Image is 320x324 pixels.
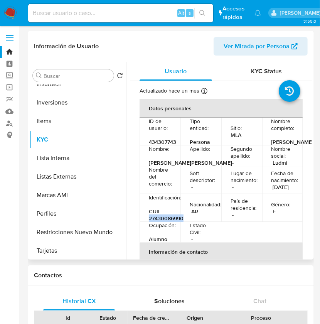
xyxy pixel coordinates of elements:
div: Proceso [221,314,302,322]
p: Fecha de nacimiento : [271,170,298,184]
p: AR [191,208,198,215]
p: Nombre social : [271,145,294,159]
p: Persona [190,138,210,145]
th: Datos personales [140,99,303,118]
span: KYC Status [251,67,282,76]
button: Buscar [36,73,42,79]
p: Ocupación : [149,222,176,229]
div: Fecha de creación [133,314,170,322]
input: Buscar [44,73,111,79]
span: Usuario [165,67,187,76]
span: Alt [178,9,184,17]
p: Segundo apellido : [231,145,253,159]
p: Tipo entidad : [190,118,212,132]
button: Marcas AML [30,186,126,204]
p: Sitio : [231,125,242,132]
button: KYC [30,130,126,149]
p: Ludmi [273,159,288,166]
p: - [150,187,152,194]
span: Accesos rápidos [222,5,247,21]
p: Nombre completo : [271,118,295,132]
h1: Información de Usuario [34,42,99,50]
p: F [273,208,276,215]
p: País de residencia : [231,197,256,211]
p: - [232,184,234,191]
input: Buscar usuario o caso... [28,8,213,18]
th: Información de contacto [140,243,303,261]
button: Items [30,112,126,130]
h1: Contactos [34,272,308,279]
p: - [232,159,234,166]
p: Nacionalidad : [190,201,221,208]
p: - [232,211,234,218]
p: ID de usuario : [149,118,171,132]
span: Chat [253,297,266,305]
p: Soft descriptor : [190,170,215,184]
p: MLA [231,132,241,138]
p: Lugar de nacimiento : [231,170,258,184]
button: Lista Interna [30,149,126,167]
p: Apellido : [190,145,210,152]
button: Restricciones Nuevo Mundo [30,223,126,241]
p: [PERSON_NAME] [190,159,232,166]
p: Actualizado hace un mes [140,87,199,94]
p: Alumno [149,236,167,243]
p: Estado Civil : [190,222,212,236]
p: Nombre del comercio : [149,166,172,187]
button: Tarjetas [30,241,126,260]
p: [PERSON_NAME] [271,138,314,145]
button: Perfiles [30,204,126,223]
div: Origen [180,314,210,322]
p: [PERSON_NAME] [149,159,191,166]
button: Listas Externas [30,167,126,186]
p: Identificación : [149,194,181,201]
button: search-icon [194,8,210,19]
p: CUIL 27430086990 [149,208,184,222]
p: Género : [271,201,291,208]
p: 434307743 [149,138,176,145]
span: Soluciones [154,297,185,305]
button: Volver al orden por defecto [117,73,123,81]
p: - [191,184,193,191]
span: Historial CX [62,297,96,305]
button: Inversiones [30,93,126,112]
div: Id [53,314,83,322]
p: - [191,236,193,243]
span: Ver Mirada por Persona [224,37,290,56]
p: [DATE] [273,184,289,191]
p: Nombre : [149,145,169,152]
button: Ver Mirada por Persona [214,37,308,56]
a: Notificaciones [254,10,261,16]
div: Estado [93,314,123,322]
span: s [189,9,191,17]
